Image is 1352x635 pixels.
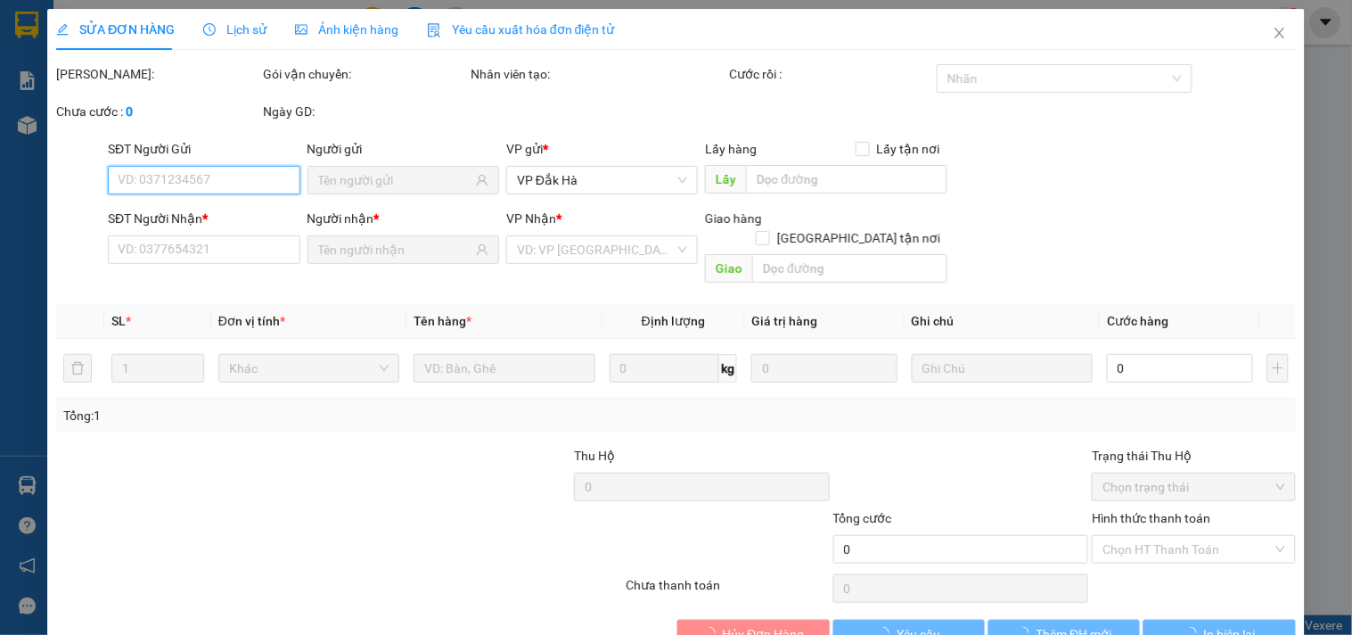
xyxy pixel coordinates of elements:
div: SĐT Người Nhận [108,209,299,228]
span: Đơn vị tính [218,314,285,328]
div: Chưa cước : [56,102,259,121]
span: Lịch sử [203,22,266,37]
span: Lấy [706,165,747,194]
span: kg [719,354,737,383]
div: Gói vận chuyển: [264,64,467,84]
span: Lấy hàng [706,142,758,156]
span: SL [111,314,126,328]
div: Nhân viên tạo: [471,64,726,84]
input: Dọc đường [753,254,947,283]
span: user [476,243,488,256]
div: Trạng thái Thu Hộ [1092,446,1295,466]
input: VD: Bàn, Ghế [414,354,594,383]
span: Cước hàng [1107,314,1168,328]
div: Ngày GD: [264,102,467,121]
span: user [476,174,488,186]
span: environment [9,99,21,111]
li: VP VP Đắk Hà [9,76,123,95]
span: Định lượng [642,314,705,328]
div: Cước rồi : [730,64,933,84]
b: 4R59+3G4, Nghĩa Chánh Nam [123,98,237,132]
span: Tên hàng [414,314,471,328]
span: Giá trị hàng [751,314,817,328]
div: Người nhận [307,209,499,228]
input: Tên người gửi [318,170,472,190]
span: close [1273,26,1287,40]
input: Tên người nhận [318,240,472,260]
span: Chọn trạng thái [1102,474,1284,500]
span: VP Đắk Hà [517,167,687,194]
label: Hình thức thanh toán [1092,511,1210,525]
span: clock-circle [203,23,216,36]
div: VP gửi [506,139,698,159]
span: Ảnh kiện hàng [295,22,398,37]
li: Tân Anh [9,9,258,43]
span: edit [56,23,69,36]
span: Thu Hộ [574,449,615,463]
span: VP Nhận [506,211,556,226]
img: logo.jpg [9,9,71,71]
input: 0 [751,354,897,383]
span: SỬA ĐƠN HÀNG [56,22,175,37]
span: Giao hàng [706,211,763,226]
b: 0 [126,104,133,119]
div: SĐT Người Gửi [108,139,299,159]
input: Ghi Chú [912,354,1093,383]
span: Yêu cầu xuất hóa đơn điện tử [427,22,615,37]
img: icon [427,23,441,37]
button: delete [63,354,92,383]
span: picture [295,23,307,36]
div: Người gửi [307,139,499,159]
li: VP BX Quãng Ngãi [123,76,237,95]
div: Chưa thanh toán [624,575,831,606]
span: [GEOGRAPHIC_DATA] tận nơi [770,228,947,248]
div: [PERSON_NAME]: [56,64,259,84]
input: Dọc đường [747,165,947,194]
button: plus [1267,354,1289,383]
div: Tổng: 1 [63,406,523,425]
button: Close [1255,9,1305,59]
th: Ghi chú [905,304,1100,339]
b: 285 - 287 [PERSON_NAME] [9,98,104,132]
span: Tổng cước [833,511,892,525]
span: Giao [706,254,753,283]
span: environment [123,99,135,111]
span: Khác [229,355,389,382]
span: Lấy tận nơi [870,139,947,159]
